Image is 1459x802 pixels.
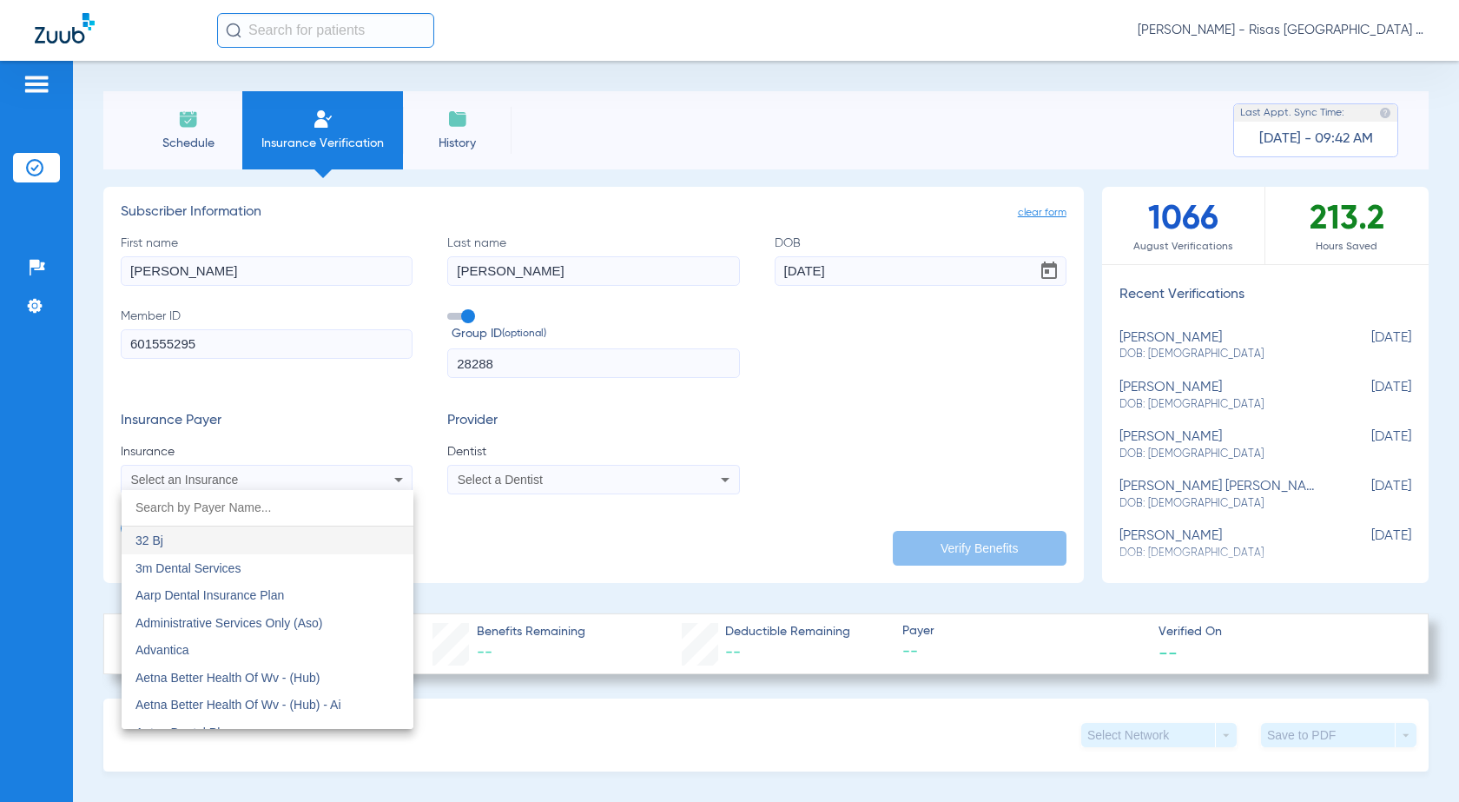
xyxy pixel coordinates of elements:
[135,671,320,685] span: Aetna Better Health Of Wv - (Hub)
[135,726,240,739] span: Aetna Dental Plans
[122,490,413,526] input: dropdown search
[135,698,341,712] span: Aetna Better Health Of Wv - (Hub) - Ai
[135,561,241,575] span: 3m Dental Services
[1372,719,1459,802] iframe: Chat Widget
[135,643,188,657] span: Advantica
[135,616,323,630] span: Administrative Services Only (Aso)
[135,588,284,602] span: Aarp Dental Insurance Plan
[135,534,163,547] span: 32 Bj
